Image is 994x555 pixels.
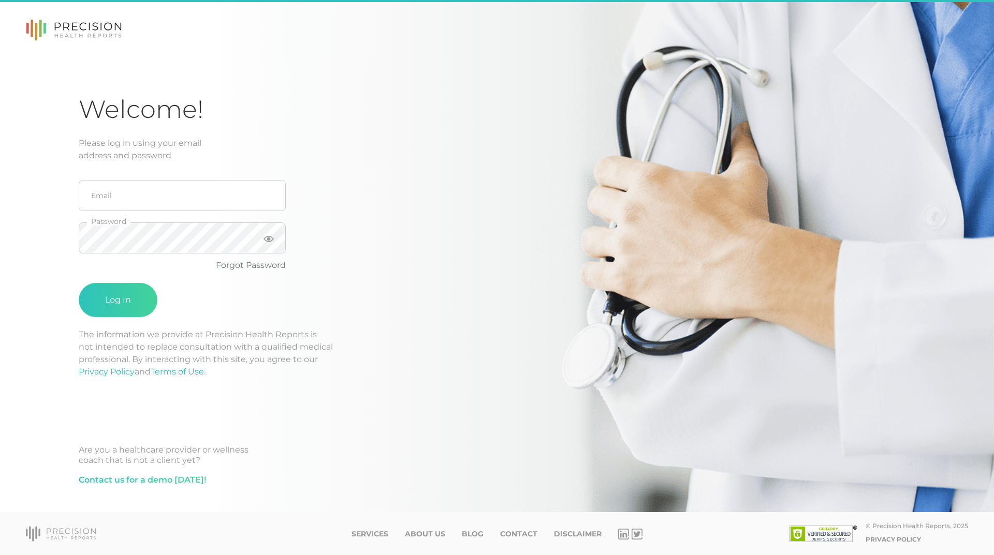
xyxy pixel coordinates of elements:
[79,445,915,466] div: Are you a healthcare provider or wellness coach that is not a client yet?
[866,522,968,530] div: © Precision Health Reports, 2025
[79,328,915,378] p: The information we provide at Precision Health Reports is not intended to replace consultation wi...
[462,530,484,538] a: Blog
[216,260,286,270] a: Forgot Password
[79,180,286,211] input: Email
[151,367,206,377] a: Terms of Use.
[790,526,857,542] img: SSL site seal - click to verify
[79,283,157,317] button: Log In
[500,530,537,538] a: Contact
[352,530,388,538] a: Services
[79,474,206,486] a: Contact us for a demo [DATE]!
[79,367,135,377] a: Privacy Policy
[79,137,915,162] div: Please log in using your email address and password
[866,535,921,543] a: Privacy Policy
[554,530,602,538] a: Disclaimer
[405,530,445,538] a: About Us
[79,94,915,125] h1: Welcome!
